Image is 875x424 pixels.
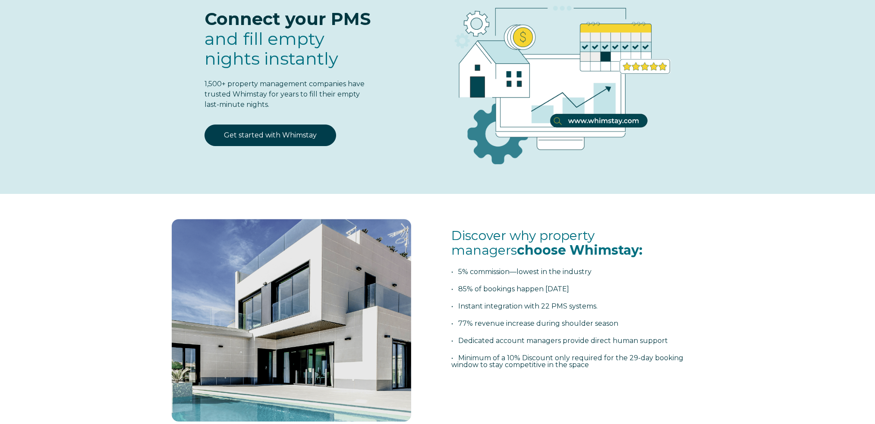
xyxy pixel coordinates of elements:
[451,285,569,293] span: • 85% of bookings happen [DATE]
[205,28,338,69] span: and
[451,319,618,327] span: • 77% revenue increase during shoulder season
[517,242,642,258] span: choose Whimstay:
[205,125,336,146] a: Get started with Whimstay
[451,268,592,276] span: • 5% commission—lowest in the industry
[451,302,598,310] span: • Instant integration with 22 PMS systems.
[205,80,365,109] span: 1,500+ property management companies have trusted Whimstay for years to fill their empty last-min...
[451,354,683,369] span: • Minimum of a 10% Discount only required for the 29-day booking window to stay competitive in th...
[451,228,642,259] span: Discover why property managers
[451,337,668,345] span: • Dedicated account managers provide direct human support
[205,28,338,69] span: fill empty nights instantly
[205,8,371,29] span: Connect your PMS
